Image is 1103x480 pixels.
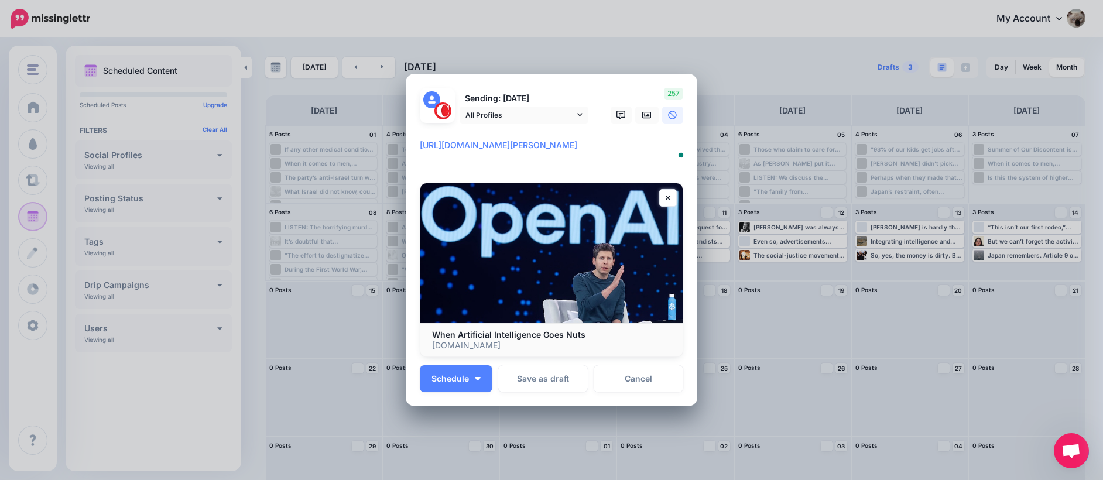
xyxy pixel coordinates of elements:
[420,140,577,150] mark: [URL][DOMAIN_NAME][PERSON_NAME]
[431,375,469,383] span: Schedule
[432,340,671,351] p: [DOMAIN_NAME]
[460,92,588,105] p: Sending: [DATE]
[420,183,683,323] img: When Artificial Intelligence Goes Nuts
[460,107,588,124] a: All Profiles
[434,102,451,119] img: 291864331_468958885230530_187971914351797662_n-bsa127305.png
[594,365,683,392] a: Cancel
[432,330,585,340] b: When Artificial Intelligence Goes Nuts
[475,377,481,380] img: arrow-down-white.png
[420,138,689,166] textarea: To enrich screen reader interactions, please activate Accessibility in Grammarly extension settings
[664,88,683,100] span: 257
[465,109,574,121] span: All Profiles
[420,365,492,392] button: Schedule
[423,91,440,108] img: user_default_image.png
[498,365,588,392] button: Save as draft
